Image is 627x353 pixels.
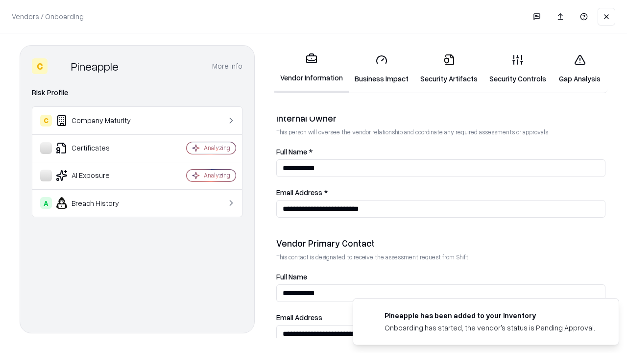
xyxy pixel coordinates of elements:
div: Vendor Primary Contact [276,237,605,249]
a: Security Artifacts [414,46,483,92]
div: C [40,115,52,126]
p: This contact is designated to receive the assessment request from Shift [276,253,605,261]
div: Analyzing [204,144,230,152]
div: Pineapple [71,58,119,74]
div: Onboarding has started, the vendor's status is Pending Approval. [385,323,595,333]
div: Analyzing [204,171,230,179]
div: Pineapple has been added to your inventory [385,310,595,321]
div: Certificates [40,142,157,154]
label: Full Name * [276,148,605,155]
img: Pineapple [51,58,67,74]
img: pineappleenergy.com [365,310,377,322]
p: Vendors / Onboarding [12,11,84,22]
div: Internal Owner [276,112,605,124]
label: Email Address [276,314,605,321]
a: Gap Analysis [552,46,607,92]
div: A [40,197,52,209]
div: Breach History [40,197,157,209]
div: Risk Profile [32,87,242,99]
p: This person will oversee the vendor relationship and coordinate any required assessments or appro... [276,128,605,136]
div: C [32,58,48,74]
button: More info [212,57,242,75]
div: Company Maturity [40,115,157,126]
label: Email Address * [276,189,605,196]
label: Full Name [276,273,605,280]
div: AI Exposure [40,170,157,181]
a: Security Controls [483,46,552,92]
a: Vendor Information [274,45,349,93]
a: Business Impact [349,46,414,92]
